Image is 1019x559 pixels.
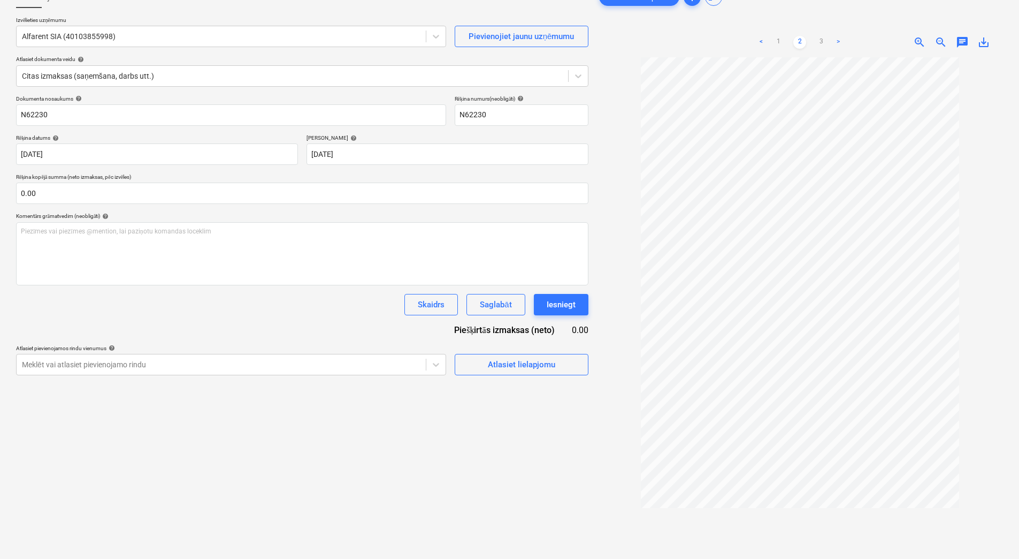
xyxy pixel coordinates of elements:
[418,298,445,312] div: Skaidrs
[16,213,588,220] div: Komentārs grāmatvedim (neobligāti)
[832,36,845,49] a: Next page
[16,56,588,63] div: Atlasiet dokumenta veidu
[966,508,1019,559] iframe: Chat Widget
[547,298,576,312] div: Iesniegt
[815,36,828,49] a: Page 3
[106,345,115,351] span: help
[515,95,524,102] span: help
[73,95,82,102] span: help
[455,354,588,375] button: Atlasiet lielapjomu
[572,324,588,336] div: 0.00
[913,36,926,49] span: zoom_in
[16,143,298,165] input: Rēķina datums nav norādīts
[307,134,588,141] div: [PERSON_NAME]
[534,294,588,315] button: Iesniegt
[455,26,588,47] button: Pievienojiet jaunu uzņēmumu
[16,134,298,141] div: Rēķina datums
[75,56,84,63] span: help
[455,95,588,102] div: Rēķina numurs (neobligāti)
[16,173,588,183] p: Rēķina kopējā summa (neto izmaksas, pēc izvēles)
[50,135,59,141] span: help
[755,36,768,49] a: Previous page
[956,36,969,49] span: chat
[307,143,588,165] input: Izpildes datums nav norādīts
[977,36,990,49] span: save_alt
[404,294,458,315] button: Skaidrs
[455,104,588,126] input: Rēķina numurs
[100,213,109,220] span: help
[772,36,785,49] a: Page 1
[934,36,947,49] span: zoom_out
[348,135,357,141] span: help
[793,36,806,49] a: Page 2 is your current page
[488,358,555,372] div: Atlasiet lielapjomu
[16,183,588,204] input: Rēķina kopējā summa (neto izmaksas, pēc izvēles)
[16,17,446,26] p: Izvēlieties uzņēmumu
[480,298,511,312] div: Saglabāt
[16,104,446,126] input: Dokumenta nosaukums
[16,345,446,352] div: Atlasiet pievienojamos rindu vienumus
[469,29,574,43] div: Pievienojiet jaunu uzņēmumu
[16,95,446,102] div: Dokumenta nosaukums
[466,294,525,315] button: Saglabāt
[446,324,571,336] div: Piešķirtās izmaksas (neto)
